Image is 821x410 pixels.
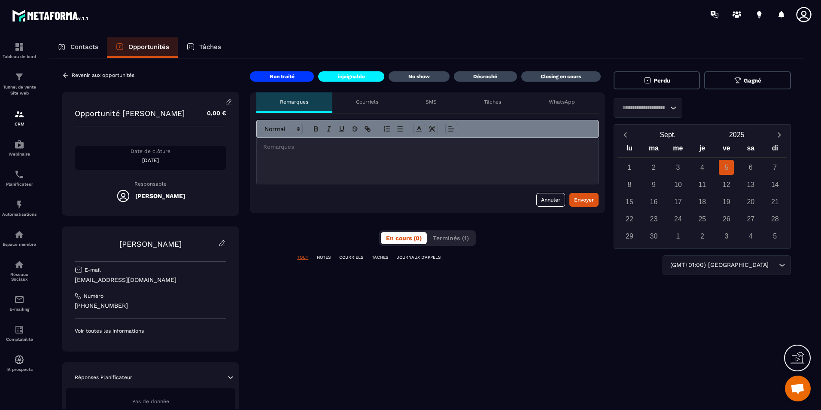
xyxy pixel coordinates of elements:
[14,260,24,270] img: social-network
[2,367,36,372] p: IA prospects
[75,109,185,118] p: Opportunité [PERSON_NAME]
[719,211,734,226] div: 26
[663,255,791,275] div: Search for option
[198,105,226,122] p: 0,00 €
[702,127,771,142] button: Open years overlay
[2,103,36,133] a: formationformationCRM
[695,211,710,226] div: 25
[14,42,24,52] img: formation
[2,122,36,126] p: CRM
[2,193,36,223] a: automationsautomationsAutomatisations
[2,253,36,288] a: social-networksocial-networkRéseaux Sociaux
[14,199,24,210] img: automations
[617,160,787,244] div: Calendar days
[670,177,685,192] div: 10
[75,276,226,284] p: [EMAIL_ADDRESS][DOMAIN_NAME]
[785,376,811,401] a: Ouvrir le chat
[622,211,637,226] div: 22
[2,54,36,59] p: Tableau de bord
[280,98,308,105] p: Remarques
[408,73,430,80] p: No show
[2,65,36,103] a: formationformationTunnel de vente Site web
[743,177,758,192] div: 13
[135,193,185,199] h5: [PERSON_NAME]
[646,211,661,226] div: 23
[2,212,36,217] p: Automatisations
[2,35,36,65] a: formationformationTableau de bord
[128,43,169,51] p: Opportunités
[739,142,763,157] div: sa
[70,43,98,51] p: Contacts
[549,98,575,105] p: WhatsApp
[49,37,107,58] a: Contacts
[84,293,103,300] p: Numéro
[541,73,581,80] p: Closing en cours
[622,229,637,244] div: 29
[75,148,226,155] p: Date de clôture
[654,77,670,84] span: Perdu
[743,194,758,209] div: 20
[14,139,24,150] img: automations
[2,242,36,247] p: Espace membre
[633,127,702,142] button: Open months overlay
[473,73,497,80] p: Décroché
[719,194,734,209] div: 19
[72,72,134,78] p: Revenir aux opportunités
[743,160,758,175] div: 6
[670,194,685,209] div: 17
[14,355,24,365] img: automations
[2,133,36,163] a: automationsautomationsWebinaire
[767,160,782,175] div: 7
[646,229,661,244] div: 30
[297,254,308,260] p: TOUT
[2,307,36,312] p: E-mailing
[2,182,36,187] p: Planificateur
[666,142,690,157] div: me
[771,129,787,141] button: Next month
[14,229,24,240] img: automations
[386,235,422,242] span: En cours (0)
[372,254,388,260] p: TÂCHES
[690,142,714,157] div: je
[428,232,474,244] button: Terminés (1)
[199,43,221,51] p: Tâches
[317,254,331,260] p: NOTES
[2,152,36,156] p: Webinaire
[622,194,637,209] div: 15
[622,160,637,175] div: 1
[743,211,758,226] div: 27
[270,73,295,80] p: Non traité
[2,288,36,318] a: emailemailE-mailing
[670,160,685,175] div: 3
[132,398,169,404] span: Pas de donnée
[695,160,710,175] div: 4
[622,177,637,192] div: 8
[107,37,178,58] a: Opportunités
[14,109,24,119] img: formation
[668,260,770,270] span: (GMT+01:00) [GEOGRAPHIC_DATA]
[2,84,36,96] p: Tunnel de vente Site web
[767,194,782,209] div: 21
[2,318,36,348] a: accountantaccountantComptabilité
[646,160,661,175] div: 2
[695,177,710,192] div: 11
[617,129,633,141] button: Previous month
[646,177,661,192] div: 9
[14,294,24,305] img: email
[767,211,782,226] div: 28
[670,211,685,226] div: 24
[719,160,734,175] div: 5
[574,196,594,204] div: Envoyer
[119,239,182,248] a: [PERSON_NAME]
[2,163,36,193] a: schedulerschedulerPlanificateur
[646,194,661,209] div: 16
[381,232,427,244] button: En cours (0)
[397,254,441,260] p: JOURNAUX D'APPELS
[569,193,599,207] button: Envoyer
[14,324,24,335] img: accountant
[75,157,226,164] p: [DATE]
[426,98,437,105] p: SMS
[614,71,700,89] button: Perdu
[85,266,101,273] p: E-mail
[14,169,24,180] img: scheduler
